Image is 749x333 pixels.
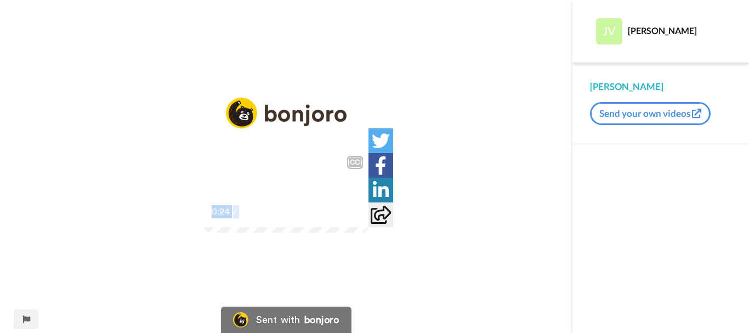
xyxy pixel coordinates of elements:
span: / [233,205,237,218]
a: Bonjoro LogoSent withbonjoro [221,307,351,333]
div: CC [348,157,362,168]
img: Full screen [348,206,359,217]
div: [PERSON_NAME] [590,80,731,93]
img: Profile Image [596,18,622,44]
span: 0:24 [212,205,231,218]
button: Send your own videos [590,102,711,125]
img: logo_full.png [226,98,347,129]
div: Sent with [256,315,300,325]
span: 0:40 [239,205,258,218]
img: Bonjoro Logo [233,312,248,328]
div: [PERSON_NAME] [628,25,731,36]
div: bonjoro [304,315,339,325]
